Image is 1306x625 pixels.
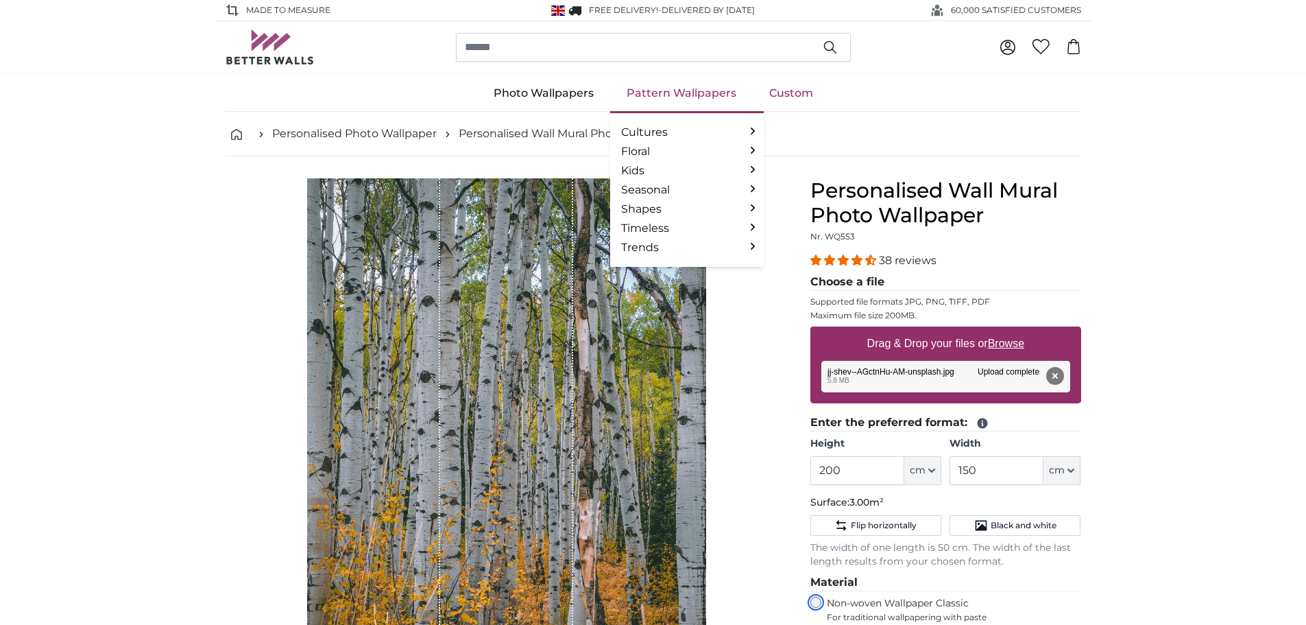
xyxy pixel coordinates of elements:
a: Personalised Wall Mural Photo Wallpaper [459,126,682,142]
span: - [658,5,755,15]
button: Flip horizontally [810,515,941,536]
a: Personalised Photo Wallpaper [272,126,437,142]
span: Black and white [991,520,1056,531]
a: Cultures [621,124,753,141]
label: Drag & Drop your files or [861,330,1029,357]
span: Delivered by [DATE] [662,5,755,15]
h1: Personalised Wall Mural Photo Wallpaper [810,178,1081,228]
span: For traditional wallpapering with paste [827,612,1081,623]
a: Seasonal [621,182,753,198]
label: Width [950,437,1080,451]
u: Browse [988,338,1024,349]
legend: Enter the preferred format: [810,414,1081,432]
a: Timeless [621,220,753,237]
label: Non-woven Wallpaper Classic [827,597,1081,623]
a: Trends [621,239,753,256]
span: Flip horizontally [851,520,917,531]
p: Maximum file size 200MB. [810,310,1081,321]
button: Black and white [950,515,1080,536]
button: cm [904,456,941,485]
a: Pattern Wallpapers [610,75,753,111]
span: Nr. WQ553 [810,231,855,241]
p: Supported file formats JPG, PNG, TIFF, PDF [810,296,1081,307]
img: Betterwalls [226,30,315,64]
button: cm [1043,456,1080,485]
span: 4.34 stars [810,254,879,267]
a: Shapes [621,201,753,217]
p: Surface: [810,496,1081,510]
img: United Kingdom [551,5,565,16]
a: Floral [621,143,753,160]
span: 3.00m² [849,496,884,508]
a: Kids [621,163,753,179]
span: FREE delivery! [589,5,658,15]
span: 60,000 SATISFIED CUSTOMERS [951,4,1081,16]
nav: breadcrumbs [226,112,1081,156]
span: Made to Measure [246,4,330,16]
p: The width of one length is 50 cm. The width of the last length results from your chosen format. [810,541,1081,569]
a: Photo Wallpapers [477,75,610,111]
span: 38 reviews [879,254,936,267]
span: cm [1049,464,1065,477]
a: Custom [753,75,830,111]
legend: Material [810,574,1081,591]
span: cm [910,464,926,477]
label: Height [810,437,941,451]
legend: Choose a file [810,274,1081,291]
